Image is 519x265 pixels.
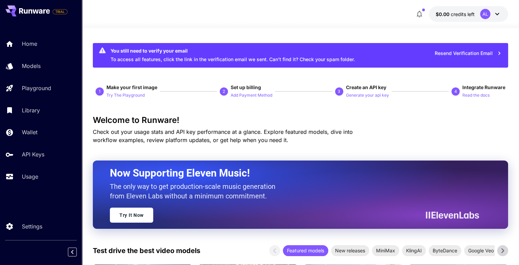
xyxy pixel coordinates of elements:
[22,172,38,181] p: Usage
[402,247,426,254] span: KlingAI
[22,40,37,48] p: Home
[53,9,67,14] span: TRIAL
[110,167,474,180] h2: Now Supporting Eleven Music!
[106,91,145,99] button: Try The Playground
[22,106,40,114] p: Library
[429,6,508,22] button: $0.00AL
[53,8,68,16] span: Add your payment card to enable full platform functionality.
[429,245,461,256] div: ByteDance
[372,247,399,254] span: MiniMax
[402,245,426,256] div: KlingAI
[338,88,340,95] p: 3
[464,245,498,256] div: Google Veo
[93,128,353,143] span: Check out your usage stats and API key performance at a glance. Explore featured models, dive int...
[93,246,200,256] p: Test drive the best video models
[22,84,51,92] p: Playground
[464,247,498,254] span: Google Veo
[223,88,225,95] p: 2
[429,247,461,254] span: ByteDance
[106,84,157,90] span: Make your first image
[22,128,38,136] p: Wallet
[331,245,369,256] div: New releases
[451,11,475,17] span: credits left
[99,88,101,95] p: 1
[93,115,508,125] h3: Welcome to Runware!
[346,91,389,99] button: Generate your api key
[22,222,42,231] p: Settings
[22,150,44,158] p: API Keys
[22,62,41,70] p: Models
[346,84,386,90] span: Create an API key
[346,92,389,99] p: Generate your api key
[431,46,505,60] button: Resend Verification Email
[462,92,490,99] p: Read the docs
[462,84,505,90] span: Integrate Runware
[454,88,457,95] p: 4
[111,47,355,54] div: You still need to verify your email
[283,245,328,256] div: Featured models
[331,247,369,254] span: New releases
[231,92,272,99] p: Add Payment Method
[73,246,82,258] div: Collapse sidebar
[372,245,399,256] div: MiniMax
[68,248,77,256] button: Collapse sidebar
[462,91,490,99] button: Read the docs
[231,84,261,90] span: Set up billing
[110,182,280,201] p: The only way to get production-scale music generation from Eleven Labs without a minimum commitment.
[283,247,328,254] span: Featured models
[436,11,451,17] span: $0.00
[111,45,355,66] div: To access all features, click the link in the verification email we sent. Can’t find it? Check yo...
[436,11,475,18] div: $0.00
[110,208,153,223] a: Try It Now
[480,9,490,19] div: AL
[106,92,145,99] p: Try The Playground
[231,91,272,99] button: Add Payment Method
